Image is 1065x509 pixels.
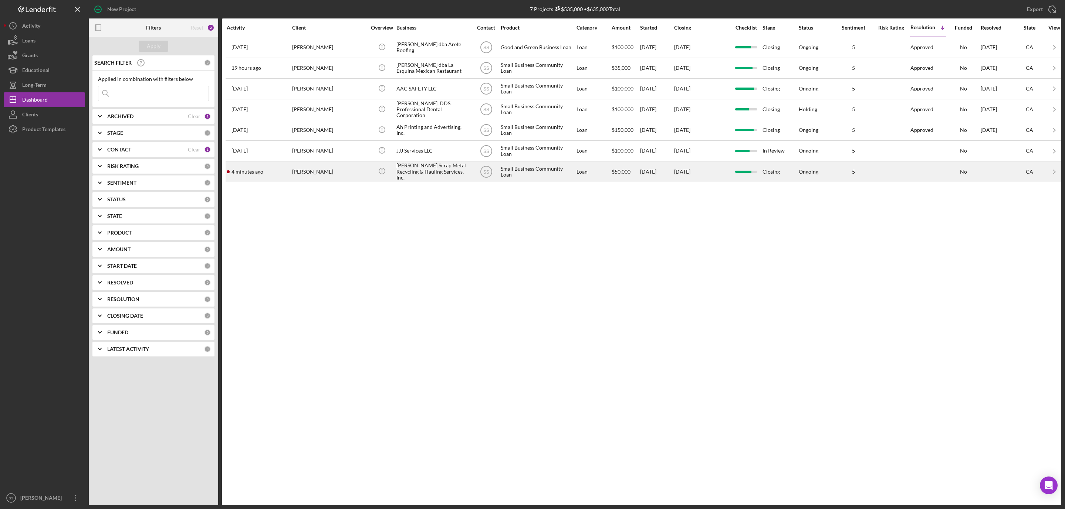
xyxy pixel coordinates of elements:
[4,122,85,137] button: Product Templates
[577,100,611,119] div: Loan
[577,120,611,140] div: Loan
[1040,476,1058,494] div: Open Intercom Messenger
[231,44,248,50] time: 2025-08-12 22:26
[483,45,489,50] text: SS
[396,38,470,57] div: [PERSON_NAME] dba Arete Roofing
[612,100,639,119] div: $100,000
[501,79,575,99] div: Small Business Community Loan
[1015,169,1044,175] div: CA
[1015,127,1044,133] div: CA
[231,148,248,154] time: 2025-09-03 00:17
[4,63,85,78] button: Educational
[799,169,818,175] div: Ongoing
[640,79,673,99] div: [DATE]
[483,66,489,71] text: SS
[227,25,291,31] div: Activity
[674,106,690,112] time: [DATE]
[231,169,263,175] time: 2025-09-04 23:23
[501,25,575,31] div: Product
[577,79,611,99] div: Loan
[4,33,85,48] button: Loans
[873,25,910,31] div: Risk Rating
[4,107,85,122] a: Clients
[612,58,639,78] div: $35,000
[1020,2,1061,17] button: Export
[204,146,211,153] div: 1
[501,141,575,161] div: Small Business Community Loan
[107,246,131,252] b: AMOUNT
[981,25,1014,31] div: Resolved
[139,41,168,52] button: Apply
[107,2,136,17] div: New Project
[763,162,798,181] div: Closing
[799,127,818,133] div: Ongoing
[22,48,38,65] div: Grants
[98,76,209,82] div: Applied in combination with filters below
[799,106,817,112] div: Holding
[674,25,730,31] div: Closing
[396,25,470,31] div: Business
[292,120,366,140] div: [PERSON_NAME]
[231,65,261,71] time: 2025-09-04 04:15
[107,230,132,236] b: PRODUCT
[94,60,132,66] b: SEARCH FILTER
[640,25,673,31] div: Started
[483,128,489,133] text: SS
[577,25,611,31] div: Category
[292,38,366,57] div: [PERSON_NAME]
[22,18,40,35] div: Activity
[107,329,128,335] b: FUNDED
[107,130,123,136] b: STAGE
[910,65,933,71] div: Approved
[188,113,200,119] div: Clear
[1015,106,1044,112] div: CA
[835,148,872,154] div: 5
[577,141,611,161] div: Loan
[501,38,575,57] div: Good and Green Business Loan
[1015,25,1044,31] div: State
[674,85,690,92] time: [DATE]
[947,148,980,154] div: No
[204,113,211,120] div: 1
[947,169,980,175] div: No
[107,313,143,319] b: CLOSING DATE
[674,147,690,154] time: [DATE]
[204,329,211,336] div: 0
[763,38,798,57] div: Closing
[231,86,248,92] time: 2025-08-19 15:55
[483,148,489,154] text: SS
[981,79,1014,99] div: [DATE]
[231,106,248,112] time: 2025-09-03 23:03
[22,107,38,124] div: Clients
[204,246,211,253] div: 0
[674,168,690,175] time: [DATE]
[4,491,85,505] button: SS[PERSON_NAME]
[1015,148,1044,154] div: CA
[763,100,798,119] div: Closing
[640,38,673,57] div: [DATE]
[981,100,1014,119] div: [DATE]
[204,213,211,219] div: 0
[107,180,136,186] b: SENTIMENT
[483,169,489,174] text: SS
[18,491,67,507] div: [PERSON_NAME]
[835,127,872,133] div: 5
[292,141,366,161] div: [PERSON_NAME]
[763,79,798,99] div: Closing
[107,263,137,269] b: START DATE
[1045,25,1064,31] div: View
[799,44,818,50] div: Ongoing
[4,78,85,92] button: Long-Term
[835,169,872,175] div: 5
[207,24,214,31] div: 2
[947,127,980,133] div: No
[483,107,489,112] text: SS
[4,48,85,63] a: Grants
[910,106,933,112] div: Approved
[483,86,489,92] text: SS
[910,86,933,92] div: Approved
[107,280,133,286] b: RESOLVED
[640,58,673,78] div: [DATE]
[204,130,211,136] div: 0
[835,65,872,71] div: 5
